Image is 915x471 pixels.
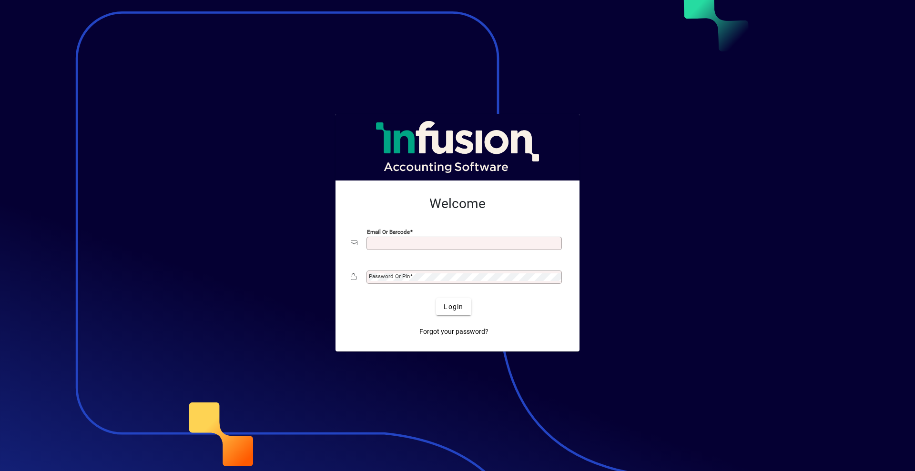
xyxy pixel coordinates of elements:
[436,298,471,315] button: Login
[444,302,463,312] span: Login
[351,196,564,212] h2: Welcome
[419,327,488,337] span: Forgot your password?
[416,323,492,340] a: Forgot your password?
[367,229,410,235] mat-label: Email or Barcode
[369,273,410,280] mat-label: Password or Pin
